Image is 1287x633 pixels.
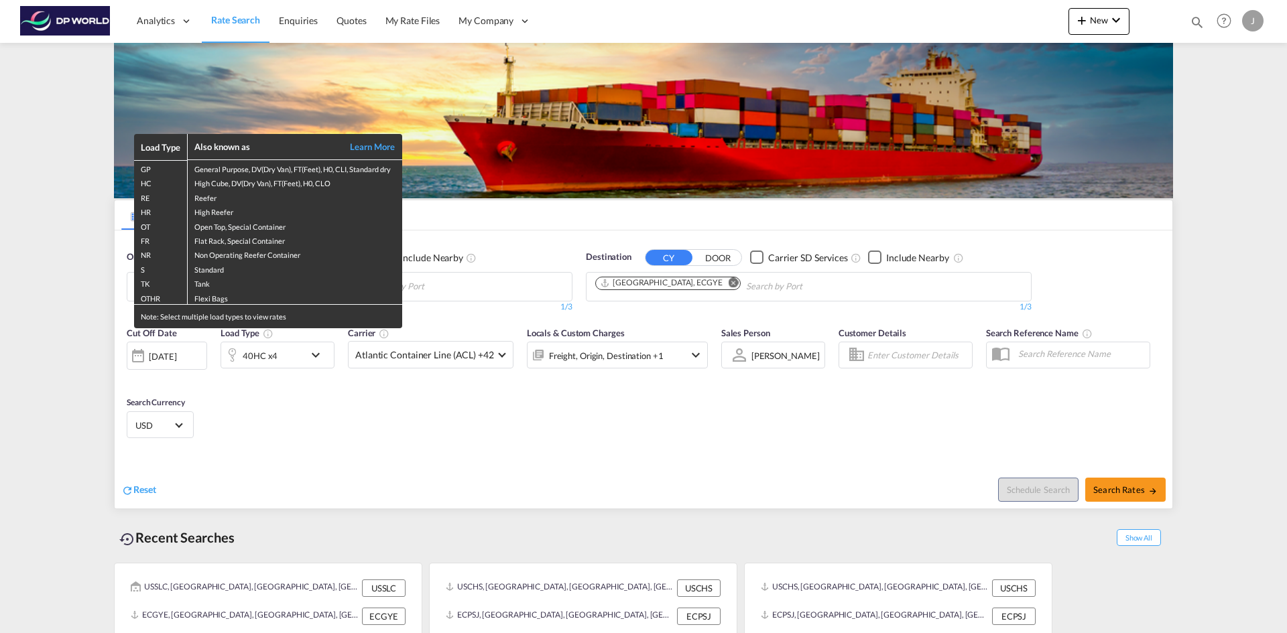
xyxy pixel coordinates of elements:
[335,141,395,153] a: Learn More
[134,190,188,204] td: RE
[188,290,402,305] td: Flexi Bags
[134,218,188,232] td: OT
[134,275,188,289] td: TK
[134,160,188,175] td: GP
[188,247,402,261] td: Non Operating Reefer Container
[134,134,188,160] th: Load Type
[188,218,402,232] td: Open Top, Special Container
[188,204,402,218] td: High Reefer
[188,175,402,189] td: High Cube, DV(Dry Van), FT(Feet), H0, CLO
[188,232,402,247] td: Flat Rack, Special Container
[134,261,188,275] td: S
[188,275,402,289] td: Tank
[188,160,402,175] td: General Purpose, DV(Dry Van), FT(Feet), H0, CLI, Standard dry
[194,141,335,153] div: Also known as
[134,247,188,261] td: NR
[134,204,188,218] td: HR
[188,261,402,275] td: Standard
[134,232,188,247] td: FR
[188,190,402,204] td: Reefer
[134,305,402,328] div: Note: Select multiple load types to view rates
[134,175,188,189] td: HC
[134,290,188,305] td: OTHR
